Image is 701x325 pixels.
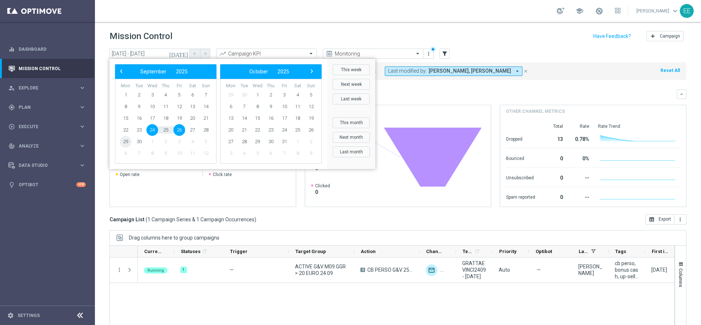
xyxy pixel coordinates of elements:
[19,59,86,78] a: Mission Control
[146,112,158,124] span: 17
[277,69,289,74] span: 2025
[279,136,290,148] span: 31
[463,249,473,254] span: Templates
[200,112,212,124] span: 21
[646,214,674,225] button: open_in_browser Export
[8,104,86,110] div: gps_fixed Plan keyboard_arrow_right
[8,85,86,91] button: person_search Explore keyboard_arrow_right
[180,267,187,273] div: 1
[506,108,565,115] h4: Other channel metrics
[8,162,86,168] div: Data Studio keyboard_arrow_right
[292,101,303,112] span: 11
[225,124,237,136] span: 20
[8,104,15,111] i: gps_fixed
[252,136,263,148] span: 29
[160,148,172,159] span: 9
[295,263,348,276] span: ACTIVE G&V M09 GGR > 20 EURO 24.09
[146,216,148,223] span: (
[200,148,212,159] span: 12
[19,125,79,129] span: Execute
[110,31,172,42] h1: Mission Control
[238,112,250,124] span: 14
[426,51,432,57] i: more_vert
[160,89,172,101] span: 4
[305,101,317,112] span: 12
[506,171,535,183] div: Unsubscribed
[173,112,185,124] span: 19
[649,217,655,222] i: open_in_browser
[146,89,158,101] span: 3
[333,64,370,75] button: This week
[8,39,86,59] div: Dashboard
[117,67,211,76] bs-datepicker-navigation-view: ​ ​ ​
[225,112,237,124] span: 13
[279,101,290,112] span: 10
[181,249,200,254] span: Statuses
[292,124,303,136] span: 25
[8,46,15,53] i: equalizer
[8,143,15,149] i: track_changes
[429,68,511,74] span: [PERSON_NAME], [PERSON_NAME]
[19,86,79,90] span: Explore
[593,34,631,39] input: Have Feedback?
[116,66,126,76] span: ‹
[200,101,212,112] span: 14
[304,83,318,89] th: weekday
[110,59,375,169] bs-daterangepicker-container: calendar
[135,67,171,76] button: September
[537,267,541,273] span: —
[598,123,680,129] div: Rate Trend
[651,267,667,273] div: 24 Sep 2025, Wednesday
[440,264,452,276] img: In-app Inbox
[252,89,263,101] span: 1
[8,59,86,78] div: Mission Control
[202,248,207,254] i: refresh
[168,49,190,60] button: [DATE]
[79,123,86,130] i: keyboard_arrow_right
[8,66,86,72] div: Mission Control
[148,216,254,223] span: 1 Campaign Series & 1 Campaign Occurrences
[19,175,76,194] a: Optibot
[200,247,207,255] span: Calculate column
[544,171,563,183] div: 0
[110,49,190,59] input: Select date range
[305,136,317,148] span: 2
[172,83,186,89] th: weekday
[385,66,522,76] button: Last modified by: [PERSON_NAME], [PERSON_NAME] arrow_drop_down
[76,182,86,187] div: +10
[305,89,317,101] span: 5
[636,5,680,16] a: [PERSON_NAME]keyboard_arrow_down
[110,257,138,283] div: Press SPACE to select this row.
[133,124,145,136] span: 23
[200,124,212,136] span: 28
[187,124,198,136] span: 27
[173,148,185,159] span: 10
[249,69,268,74] span: October
[315,189,330,195] span: 0
[7,312,14,319] i: settings
[674,214,686,225] button: more_vert
[522,67,529,75] button: close
[144,267,168,274] colored-tag: Running
[252,112,263,124] span: 15
[426,264,437,276] img: Optimail
[680,4,694,18] div: EE
[225,136,237,148] span: 27
[133,148,145,159] span: 7
[8,123,15,130] i: play_circle_outline
[148,268,164,273] span: Running
[187,148,198,159] span: 11
[146,83,159,89] th: weekday
[8,124,86,130] button: play_circle_outline Execute keyboard_arrow_right
[646,216,686,222] multiple-options-button: Export to CSV
[225,148,237,159] span: 3
[650,33,656,39] i: add
[292,112,303,124] span: 18
[333,79,370,90] button: Next week
[18,313,40,318] a: Settings
[652,249,669,254] span: First in Range
[133,136,145,148] span: 30
[430,47,436,52] div: There are unsaved changes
